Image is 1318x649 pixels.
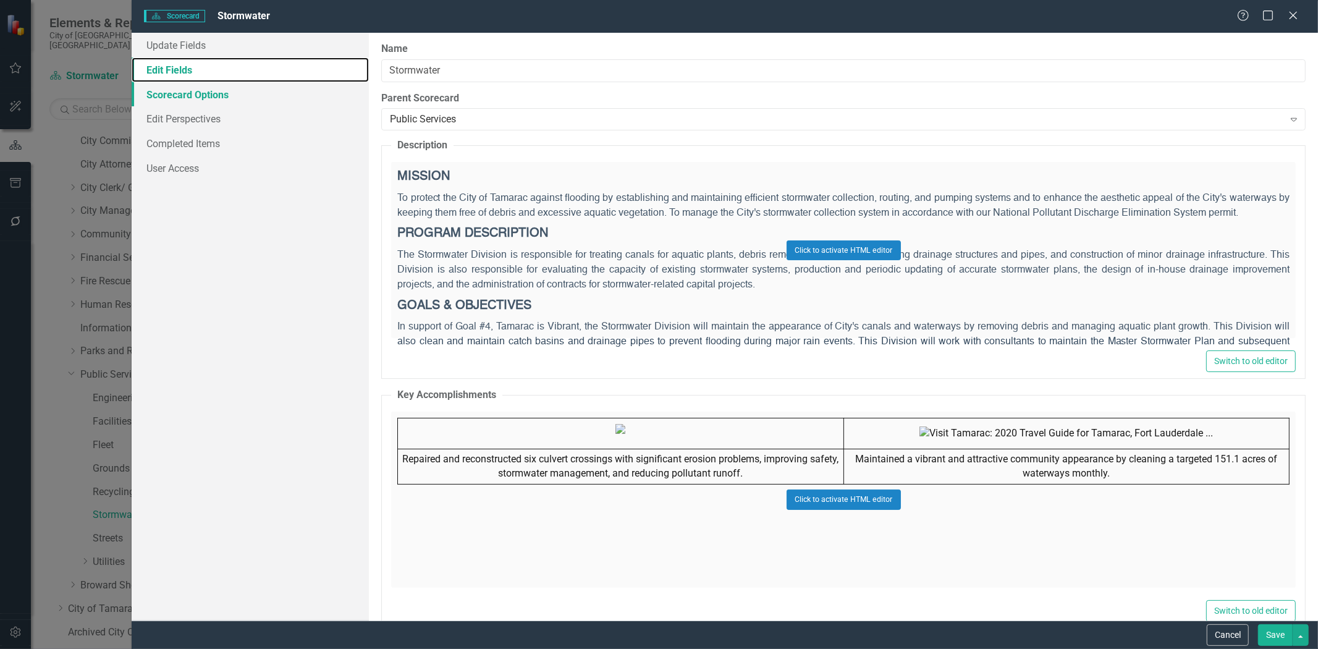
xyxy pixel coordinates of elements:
legend: Description [391,138,454,153]
label: Name [381,42,1306,56]
a: User Access [132,156,369,180]
a: Edit Fields [132,57,369,82]
input: Scorecard Name [381,59,1306,82]
button: Save [1258,624,1293,646]
span: Stormwater [218,10,270,22]
a: Completed Items [132,131,369,156]
button: Cancel [1207,624,1249,646]
button: Switch to old editor [1206,600,1296,622]
a: Scorecard Options [132,82,369,107]
a: Edit Perspectives [132,106,369,131]
button: Click to activate HTML editor [787,240,901,260]
label: Parent Scorecard [381,91,1306,106]
span: Scorecard [144,10,205,22]
legend: Key Accomplishments [391,388,502,402]
button: Switch to old editor [1206,350,1296,372]
button: Click to activate HTML editor [787,490,901,509]
div: Public Services [390,112,1283,127]
a: Update Fields [132,33,369,57]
